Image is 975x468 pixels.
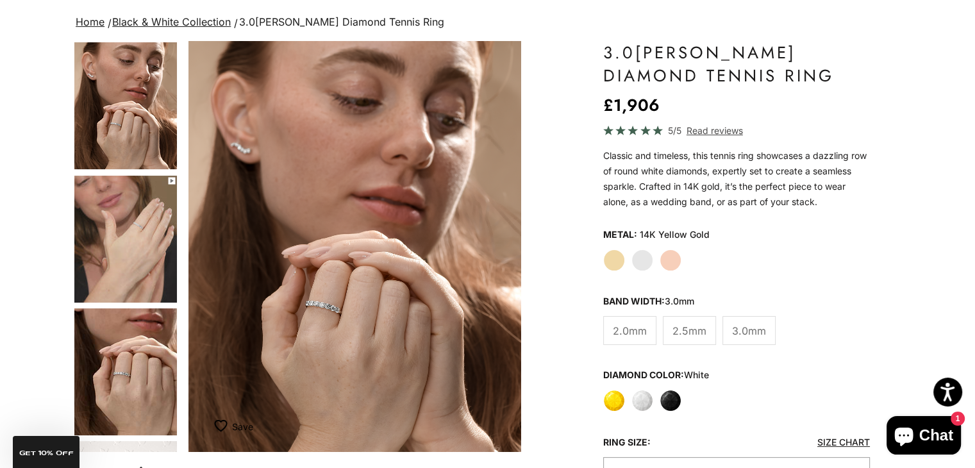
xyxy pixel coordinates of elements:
[603,433,651,452] legend: Ring size:
[188,41,521,452] div: Item 4 of 13
[665,296,694,306] variant-option-value: 3.0mm
[603,292,694,311] legend: Band Width:
[603,148,870,210] p: Classic and timeless, this tennis ring showcases a dazzling row of round white diamonds, expertly...
[19,450,74,456] span: GET 10% Off
[112,15,231,28] a: Black & White Collection
[214,419,232,432] img: wishlist
[687,123,743,138] span: Read reviews
[74,176,177,303] img: #YellowGold #WhiteGold #RoseGold
[732,322,766,339] span: 3.0mm
[603,225,637,244] legend: Metal:
[188,41,521,452] img: #YellowGold #WhiteGold #RoseGold
[684,369,709,380] variant-option-value: white
[613,322,647,339] span: 2.0mm
[603,41,870,87] h1: 3.0[PERSON_NAME] Diamond Tennis Ring
[73,307,178,437] button: Go to item 6
[603,123,870,138] a: 5/5 Read reviews
[73,174,178,304] button: Go to item 5
[672,322,706,339] span: 2.5mm
[883,416,965,458] inbox-online-store-chat: Shopify online store chat
[817,437,870,447] a: Size Chart
[13,436,79,468] div: GET 10% Off
[74,308,177,435] img: #YellowGold #WhiteGold #RoseGold
[603,365,709,385] legend: Diamond Color:
[238,15,444,28] span: 3.0[PERSON_NAME] Diamond Tennis Ring
[214,414,253,439] button: Add to Wishlist
[603,92,660,118] sale-price: £1,906
[668,123,681,138] span: 5/5
[640,225,710,244] variant-option-value: 14K Yellow Gold
[73,13,902,31] nav: breadcrumbs
[76,15,104,28] a: Home
[74,42,177,169] img: #YellowGold #WhiteGold #RoseGold
[73,41,178,171] button: Go to item 4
